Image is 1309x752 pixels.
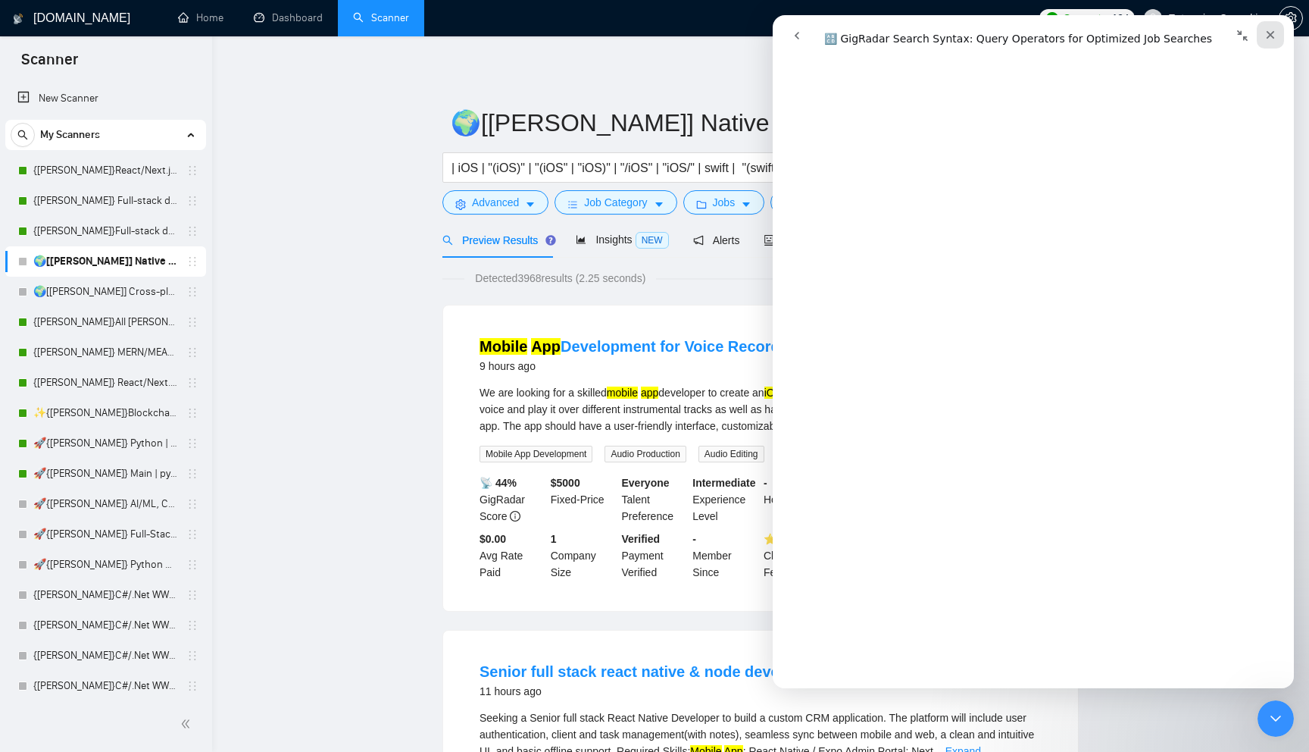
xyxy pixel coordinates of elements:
a: dashboardDashboard [254,11,323,24]
span: 194 [1112,10,1129,27]
span: setting [455,199,466,210]
div: Client Feedback [761,531,832,581]
span: holder [186,225,198,237]
span: holder [186,619,198,631]
span: area-chart [576,234,586,245]
span: holder [186,498,198,510]
a: 🚀{[PERSON_NAME]} AI/ML, Custom Models, and LLM Development [33,489,177,519]
span: holder [186,407,198,419]
span: holder [186,559,198,571]
mark: app [641,387,658,399]
a: {[PERSON_NAME]}Full-stack devs WW (<1 month) - pain point [33,216,177,246]
a: Mobile AppDevelopment for Voice Recording with Instrumental Tracks [480,338,985,355]
b: $0.00 [480,533,506,545]
span: holder [186,680,198,692]
button: barsJob Categorycaret-down [555,190,676,215]
span: Audio Editing [698,446,764,462]
a: ✨{[PERSON_NAME]}Blockchain WW [33,398,177,428]
button: folderJobscaret-down [683,190,765,215]
li: New Scanner [5,83,206,114]
a: {[PERSON_NAME]} Full-stack devs WW - pain point [33,186,177,216]
b: ⭐️ 0.00 [764,533,797,545]
span: holder [186,195,198,207]
div: Experience Level [689,475,761,525]
input: Scanner name... [451,104,1048,142]
span: double-left [180,716,195,732]
span: Detected 3968 results (2.25 seconds) [464,270,656,287]
a: 🚀{[PERSON_NAME]} Python AI/ML Integrations [33,550,177,580]
iframe: Intercom live chat [1257,700,1294,737]
span: holder [186,650,198,662]
a: {[PERSON_NAME]}React/Next.js/Node.js (Long-term, All Niches) [33,155,177,186]
b: $ 5000 [551,477,580,489]
span: user [1148,13,1158,23]
span: bars [567,199,578,210]
a: setting [1279,12,1303,24]
a: New Scanner [17,83,194,114]
span: holder [186,468,198,480]
span: holder [186,286,198,298]
a: {[PERSON_NAME]}C#/.Net WW - best match [33,580,177,610]
span: notification [693,235,704,246]
b: 1 [551,533,557,545]
span: Connects: [1063,10,1108,27]
div: Avg Rate Paid [476,531,548,581]
span: Auto Bidder [764,234,839,246]
span: holder [186,377,198,389]
span: Advanced [472,194,519,211]
mark: Mobile [480,338,527,355]
span: holder [186,437,198,450]
div: Talent Preference [619,475,690,525]
span: NEW [636,232,669,249]
a: 🌍[[PERSON_NAME]] Cross-platform Mobile WW [33,277,177,307]
a: {[PERSON_NAME]}C#/.Net WW - best match (not preferred location) [33,610,177,641]
b: - [692,533,696,545]
span: My Scanners [40,120,100,150]
a: {[PERSON_NAME]}All [PERSON_NAME] - web [НАДО ПЕРЕДЕЛАТЬ] [33,307,177,337]
mark: mobile [607,387,638,399]
span: Preview Results [442,234,551,246]
button: search [11,123,35,147]
img: upwork-logo.png [1046,12,1058,24]
span: holder [186,346,198,359]
span: holder [186,255,198,268]
span: info-circle [510,511,520,522]
a: 🚀{[PERSON_NAME]} Full-Stack Python (Backend + Frontend) [33,519,177,550]
div: Fixed-Price [548,475,619,525]
a: {[PERSON_NAME]}C#/.Net WW - best match (<1 month, not preferred location) [33,671,177,701]
a: Senior full stack react native & node developer [480,663,817,680]
div: Member Since [689,531,761,581]
div: 9 hours ago [480,357,985,375]
span: robot [764,235,774,246]
div: We are looking for a skilled developer to create an and application that allows users to record t... [480,384,1042,434]
button: setting [1279,6,1303,30]
span: folder [696,199,707,210]
span: setting [1279,12,1302,24]
button: settingAdvancedcaret-down [442,190,548,215]
a: 🚀{[PERSON_NAME]} Python | Django | AI / [33,428,177,459]
mark: App [531,338,561,355]
span: Jobs [713,194,736,211]
span: Job Category [584,194,647,211]
b: - [764,477,767,489]
a: {[PERSON_NAME]}C#/.Net WW - best match (<1 month) [33,641,177,671]
span: holder [186,316,198,328]
span: Alerts [693,234,740,246]
iframe: Intercom live chat [773,15,1294,688]
button: userClientcaret-down [770,190,857,215]
a: searchScanner [353,11,409,24]
a: 🌍[[PERSON_NAME]] Native Mobile WW [33,246,177,277]
span: holder [186,589,198,601]
div: Tooltip anchor [544,233,558,247]
span: search [442,235,453,246]
span: caret-down [525,199,536,210]
div: Company Size [548,531,619,581]
b: Everyone [622,477,670,489]
div: Payment Verified [619,531,690,581]
input: Search Freelance Jobs... [451,158,856,177]
div: GigRadar Score [476,475,548,525]
span: caret-down [741,199,751,210]
span: holder [186,528,198,540]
